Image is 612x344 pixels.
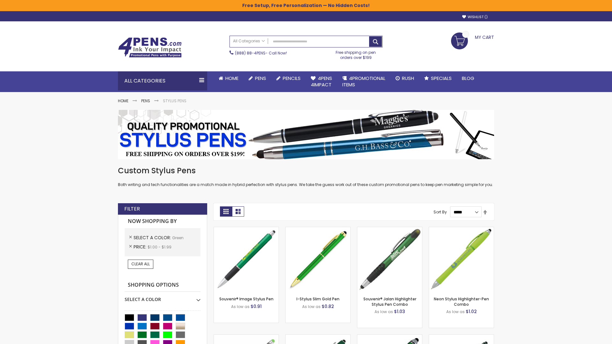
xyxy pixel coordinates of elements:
[214,71,244,85] a: Home
[131,261,150,267] span: Clear All
[271,71,306,85] a: Pencils
[446,309,465,314] span: As low as
[363,296,416,307] a: Souvenir® Jalan Highlighter Stylus Pen Combo
[311,75,332,88] span: 4Pens 4impact
[118,166,494,176] h1: Custom Stylus Pens
[235,50,287,56] span: - Call Now!
[231,304,250,309] span: As low as
[233,39,265,44] span: All Categories
[466,308,477,315] span: $1.02
[220,206,232,217] strong: Grid
[462,15,488,19] a: Wishlist
[118,110,494,159] img: Stylus Pens
[357,227,422,292] img: Souvenir® Jalan Highlighter Stylus Pen Combo-Green
[118,166,494,188] div: Both writing and tech functionalities are a match made in hybrid perfection with stylus pens. We ...
[337,71,390,92] a: 4PROMOTIONALITEMS
[172,235,184,240] span: Green
[302,304,321,309] span: As low as
[357,334,422,340] a: Kyra Pen with Stylus and Flashlight-Green
[125,292,200,303] div: Select A Color
[342,75,385,88] span: 4PROMOTIONAL ITEMS
[462,75,474,82] span: Blog
[457,71,479,85] a: Blog
[124,205,140,212] strong: Filter
[163,98,186,104] strong: Stylus Pens
[329,47,383,60] div: Free shipping on pen orders over $199
[402,75,414,82] span: Rush
[357,227,422,232] a: Souvenir® Jalan Highlighter Stylus Pen Combo-Green
[214,334,279,340] a: Islander Softy Gel with Stylus - ColorJet Imprint-Green
[125,215,200,228] strong: Now Shopping by
[429,334,494,340] a: Colter Stylus Twist Metal Pen-Green
[306,71,337,92] a: 4Pens4impact
[225,75,238,82] span: Home
[434,296,489,307] a: Neon Stylus Highlighter-Pen Combo
[134,234,172,241] span: Select A Color
[118,71,207,90] div: All Categories
[219,296,273,302] a: Souvenir® Image Stylus Pen
[286,334,350,340] a: Custom Soft Touch® Metal Pens with Stylus-Green
[431,75,452,82] span: Specials
[283,75,301,82] span: Pencils
[125,278,200,292] strong: Shopping Options
[390,71,419,85] a: Rush
[214,227,279,292] img: Souvenir® Image Stylus Pen-Green
[429,227,494,232] a: Neon Stylus Highlighter-Pen Combo-Green
[322,303,334,310] span: $0.82
[433,209,447,215] label: Sort By
[251,303,262,310] span: $0.91
[286,227,350,292] img: I-Stylus Slim Gold-Green
[375,309,393,314] span: As low as
[235,50,266,56] a: (888) 88-4PENS
[394,308,405,315] span: $1.03
[286,227,350,232] a: I-Stylus Slim Gold-Green
[429,227,494,292] img: Neon Stylus Highlighter-Pen Combo-Green
[244,71,271,85] a: Pens
[148,244,171,250] span: $1.00 - $1.99
[118,98,128,104] a: Home
[214,227,279,232] a: Souvenir® Image Stylus Pen-Green
[419,71,457,85] a: Specials
[134,244,148,250] span: Price
[118,37,182,58] img: 4Pens Custom Pens and Promotional Products
[128,260,153,269] a: Clear All
[255,75,266,82] span: Pens
[296,296,339,302] a: I-Stylus Slim Gold Pen
[230,36,268,47] a: All Categories
[141,98,150,104] a: Pens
